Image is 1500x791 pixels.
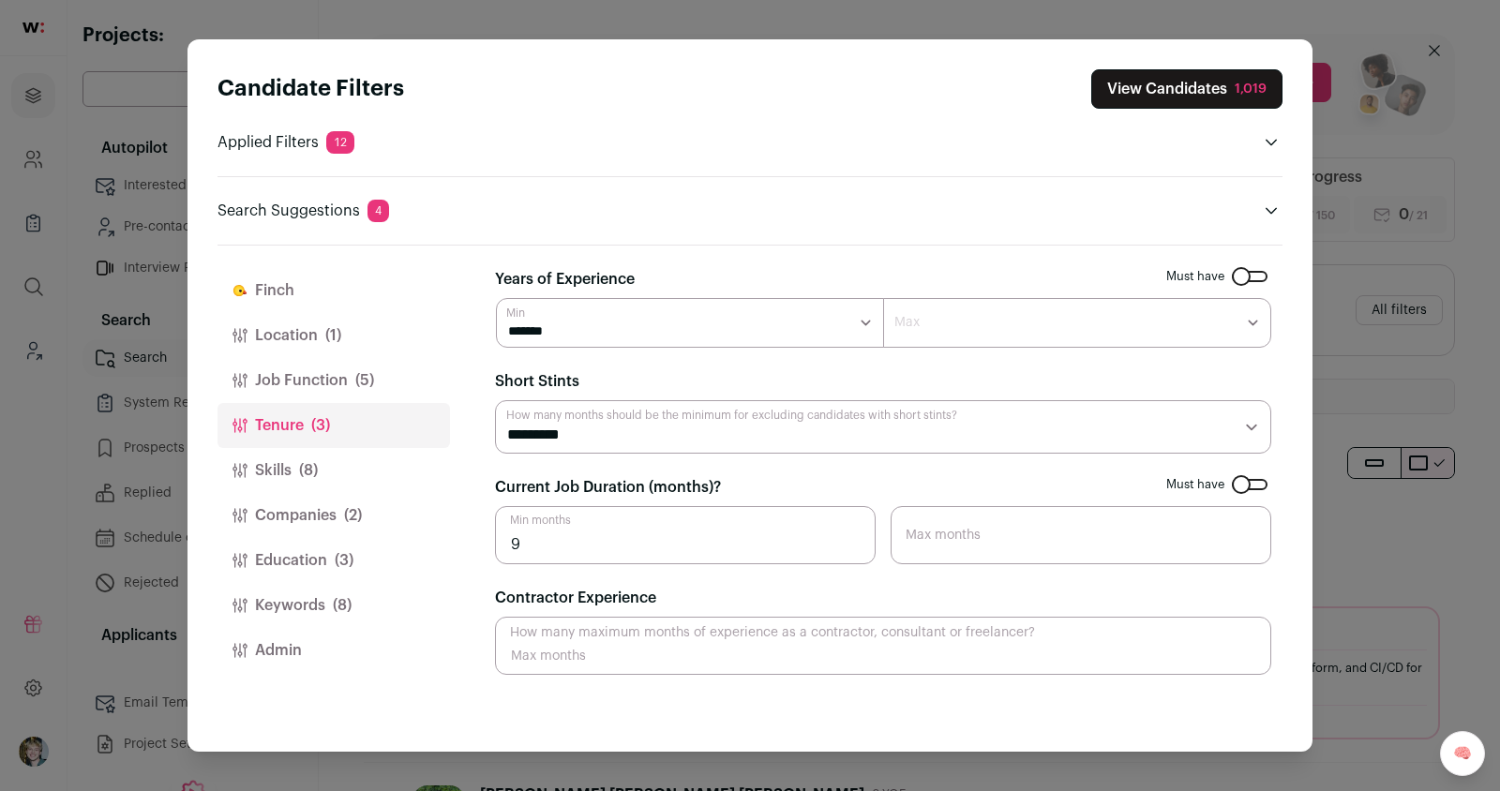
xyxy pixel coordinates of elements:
button: Admin [217,628,450,673]
span: (2) [344,504,362,527]
button: Open applied filters [1260,131,1282,154]
button: Finch [217,268,450,313]
span: 12 [326,131,354,154]
span: (3) [335,549,353,572]
button: Job Function(5) [217,358,450,403]
label: Years of Experience [495,268,635,291]
input: Min months [495,506,876,564]
input: Max months [495,617,1271,675]
label: Max [894,313,920,332]
span: (3) [311,414,330,437]
span: (8) [333,594,352,617]
span: Must have [1166,269,1224,284]
input: Max months [891,506,1271,564]
span: (1) [325,324,341,347]
strong: Candidate Filters [217,78,404,100]
span: (8) [299,459,318,482]
button: Tenure(3) [217,403,450,448]
span: (5) [355,369,374,392]
button: Education(3) [217,538,450,583]
label: Contractor Experience [495,587,656,609]
div: 1,019 [1235,80,1267,98]
p: Applied Filters [217,131,354,154]
label: Short Stints [495,370,579,393]
a: 🧠 [1440,731,1485,776]
button: Skills(8) [217,448,450,493]
label: Min [506,306,525,321]
button: Location(1) [217,313,450,358]
label: Current Job Duration (months)? [495,476,721,499]
button: Keywords(8) [217,583,450,628]
p: Search Suggestions [217,200,389,222]
span: 4 [367,200,389,222]
span: Must have [1166,477,1224,492]
button: Companies(2) [217,493,450,538]
button: Close search preferences [1091,69,1282,109]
